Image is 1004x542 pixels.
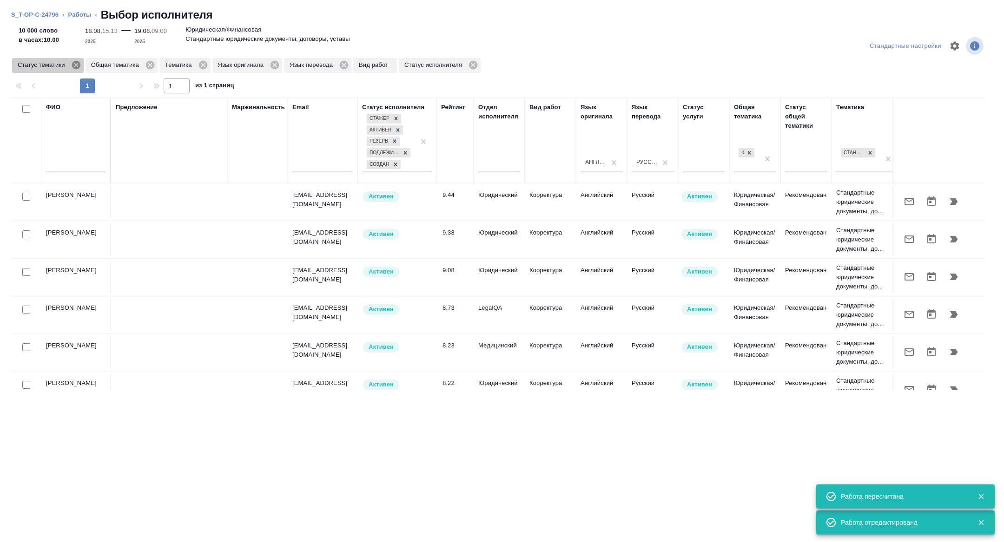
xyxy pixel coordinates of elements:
[841,492,964,501] div: Работа пересчитана
[971,492,991,501] button: Закрыть
[739,148,744,158] div: Юридическая/Финансовая
[366,136,401,147] div: Стажер, Активен, Резерв, Подлежит внедрению, Создан
[836,301,897,329] p: Стандартные юридические документы, до...
[367,160,390,170] div: Создан
[41,336,111,369] td: [PERSON_NAME]
[729,223,780,256] td: Юридическая/Финансовая
[212,58,283,73] div: Язык оригинала
[404,60,465,70] p: Статус исполнителя
[840,147,876,159] div: Стандартные юридические документы, договоры, уставы
[836,339,897,366] p: Стандартные юридические документы, до...
[362,341,432,353] div: Рядовой исполнитель: назначай с учетом рейтинга
[898,228,920,250] button: Отправить предложение о работе
[185,25,261,34] p: Юридическая/Финансовая
[785,103,827,131] div: Статус общей тематики
[581,103,622,121] div: Язык оригинала
[292,190,353,209] p: [EMAIL_ADDRESS][DOMAIN_NAME]
[11,7,993,22] nav: breadcrumb
[920,228,943,250] button: Открыть календарь загрузки
[944,35,966,57] span: Настроить таблицу
[116,103,158,112] div: Предложение
[441,103,465,112] div: Рейтинг
[232,103,285,112] div: Маржинальность
[290,60,336,70] p: Язык перевода
[165,60,195,70] p: Тематика
[585,158,607,166] div: Английский
[478,103,520,121] div: Отдел исполнителя
[627,374,678,406] td: Русский
[627,223,678,256] td: Русский
[284,58,351,73] div: Язык перевода
[529,379,571,388] p: Корректура
[729,261,780,294] td: Юридическая/Финансовая
[152,27,167,34] p: 09:00
[369,267,394,276] p: Активен
[41,374,111,406] td: [PERSON_NAME]
[22,193,30,201] input: Выбери исполнителей, чтобы отправить приглашение на работу
[22,343,30,351] input: Выбери исполнителей, чтобы отправить приглашение на работу
[920,190,943,213] button: Открыть календарь загрузки
[576,336,627,369] td: Английский
[292,228,353,247] p: [EMAIL_ADDRESS][DOMAIN_NAME]
[474,336,525,369] td: Медицинский
[292,303,353,322] p: [EMAIL_ADDRESS][DOMAIN_NAME]
[11,11,59,18] a: S_T-OP-C-24796
[474,261,525,294] td: Юридический
[898,266,920,288] button: Отправить предложение о работе
[867,39,944,53] div: split button
[292,103,309,112] div: Email
[627,336,678,369] td: Русский
[12,58,84,73] div: Статус тематики
[729,336,780,369] td: Юридическая/Финансовая
[85,27,102,34] p: 18.08,
[443,228,469,237] div: 9.38
[121,22,131,46] div: —
[443,341,469,350] div: 8.23
[369,305,394,314] p: Активен
[576,374,627,406] td: Английский
[943,228,965,250] button: Продолжить
[68,11,92,18] a: Работы
[687,380,712,389] p: Активен
[95,10,97,20] li: ‹
[369,342,394,352] p: Активен
[780,336,832,369] td: Рекомендован
[529,303,571,313] p: Корректура
[443,379,469,388] div: 8.22
[687,342,712,352] p: Активен
[943,341,965,363] button: Продолжить
[943,379,965,401] button: Продолжить
[292,266,353,284] p: [EMAIL_ADDRESS][DOMAIN_NAME]
[729,186,780,218] td: Юридическая/Финансовая
[627,299,678,331] td: Русский
[687,192,712,201] p: Активен
[780,261,832,294] td: Рекомендован
[898,190,920,213] button: Отправить предложение о работе
[41,299,111,331] td: [PERSON_NAME]
[367,148,400,158] div: Подлежит внедрению
[366,147,411,159] div: Стажер, Активен, Резерв, Подлежит внедрению, Создан
[369,229,394,239] p: Активен
[399,58,481,73] div: Статус исполнителя
[529,266,571,275] p: Корректура
[529,228,571,237] p: Корректура
[734,103,776,121] div: Общая тематика
[529,341,571,350] p: Корректура
[920,266,943,288] button: Открыть календарь загрузки
[443,190,469,200] div: 9.44
[474,186,525,218] td: Юридический
[780,186,832,218] td: Рекомендован
[102,27,118,34] p: 15:13
[443,266,469,275] div: 9.08
[101,7,213,22] h2: Выбор исполнителя
[529,103,561,112] div: Вид работ
[683,103,725,121] div: Статус услуги
[836,188,897,216] p: Стандартные юридические документы, до...
[576,186,627,218] td: Английский
[41,223,111,256] td: [PERSON_NAME]
[22,230,30,238] input: Выбери исполнителей, чтобы отправить приглашение на работу
[920,341,943,363] button: Открыть календарь загрузки
[474,299,525,331] td: LegalQA
[687,305,712,314] p: Активен
[898,341,920,363] button: Отправить предложение о работе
